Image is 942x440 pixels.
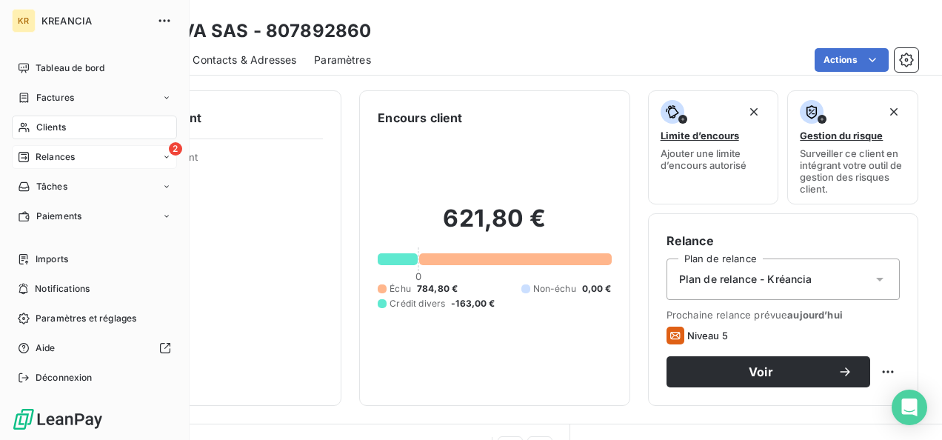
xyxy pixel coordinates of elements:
span: Niveau 5 [687,330,728,341]
span: Paramètres [314,53,371,67]
span: Clients [36,121,66,134]
span: Propriétés Client [119,151,323,172]
span: Factures [36,91,74,104]
span: Déconnexion [36,371,93,384]
h3: CANEVA SAS - 807892860 [130,18,371,44]
h6: Relance [667,232,900,250]
span: Crédit divers [390,297,445,310]
span: Ajouter une limite d’encours autorisé [661,147,766,171]
span: 784,80 € [417,282,458,296]
span: Plan de relance - Kréancia [679,272,812,287]
span: Aide [36,341,56,355]
span: Relances [36,150,75,164]
span: Tableau de bord [36,61,104,75]
div: Open Intercom Messenger [892,390,927,425]
span: Paramètres et réglages [36,312,136,325]
h6: Encours client [378,109,462,127]
span: Prochaine relance prévue [667,309,900,321]
button: Voir [667,356,870,387]
span: Voir [684,366,838,378]
span: 2 [169,142,182,156]
span: Paiements [36,210,81,223]
span: Notifications [35,282,90,296]
h2: 621,80 € [378,204,611,248]
span: Limite d’encours [661,130,739,141]
div: KR [12,9,36,33]
span: Échu [390,282,411,296]
span: Gestion du risque [800,130,883,141]
span: Imports [36,253,68,266]
span: Contacts & Adresses [193,53,296,67]
button: Actions [815,48,889,72]
span: aujourd’hui [787,309,843,321]
span: Surveiller ce client en intégrant votre outil de gestion des risques client. [800,147,906,195]
span: 0,00 € [582,282,612,296]
a: Aide [12,336,177,360]
button: Gestion du risqueSurveiller ce client en intégrant votre outil de gestion des risques client. [787,90,918,204]
h6: Informations client [90,109,323,127]
span: 0 [415,270,421,282]
span: Tâches [36,180,67,193]
span: KREANCIA [41,15,148,27]
span: Non-échu [533,282,576,296]
button: Limite d’encoursAjouter une limite d’encours autorisé [648,90,779,204]
span: -163,00 € [451,297,495,310]
img: Logo LeanPay [12,407,104,431]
